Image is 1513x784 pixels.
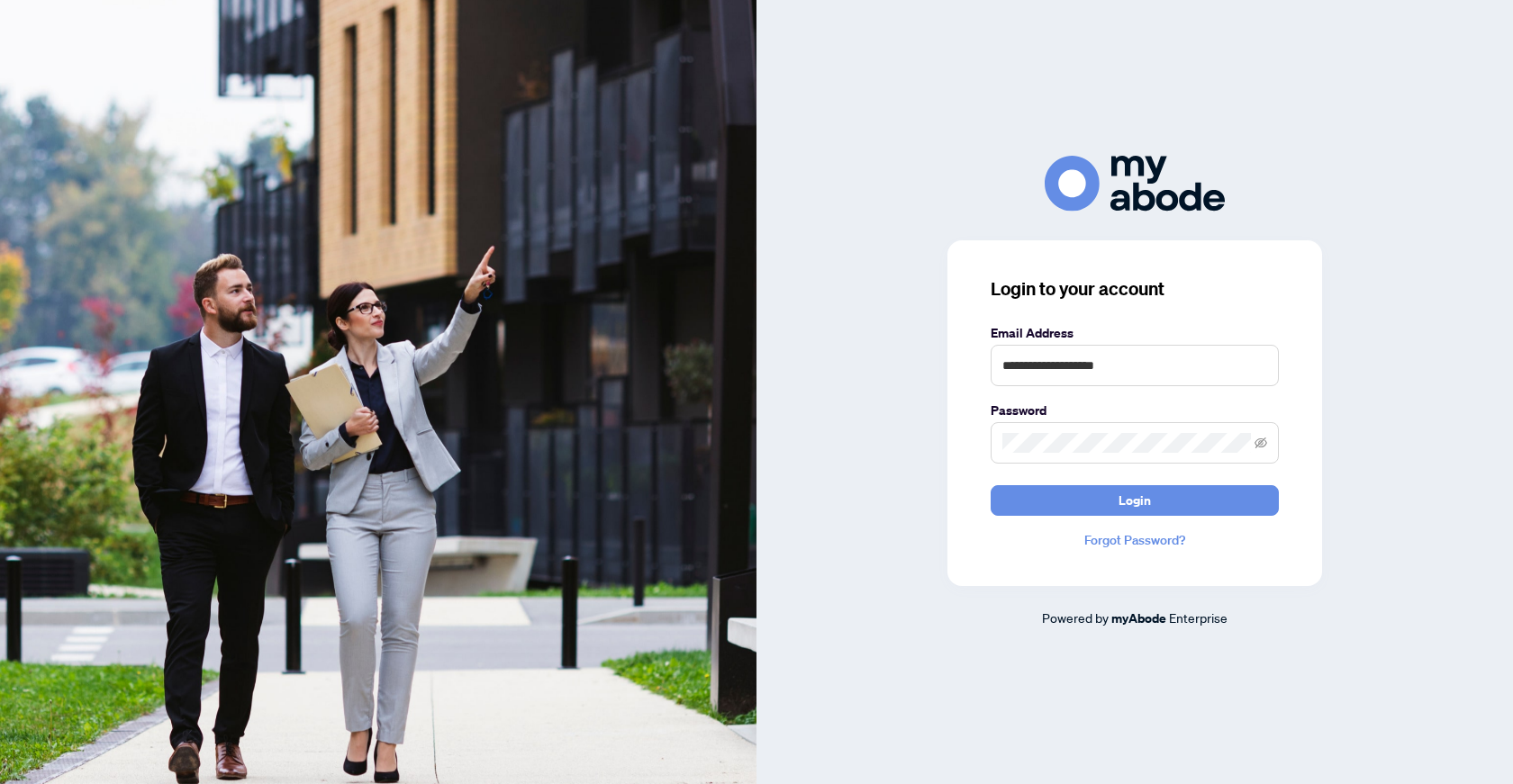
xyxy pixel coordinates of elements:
span: Login [1119,486,1151,515]
a: Forgot Password? [991,530,1279,550]
span: Powered by [1042,609,1109,626]
a: myAbode [1111,608,1166,628]
span: Enterprise [1169,609,1228,626]
h3: Login to your account [991,276,1279,302]
label: Email Address [991,323,1279,343]
button: Login [991,485,1279,516]
span: eye-invisible [1255,437,1267,449]
img: ma-logo [1045,156,1225,211]
label: Password [991,401,1279,420]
